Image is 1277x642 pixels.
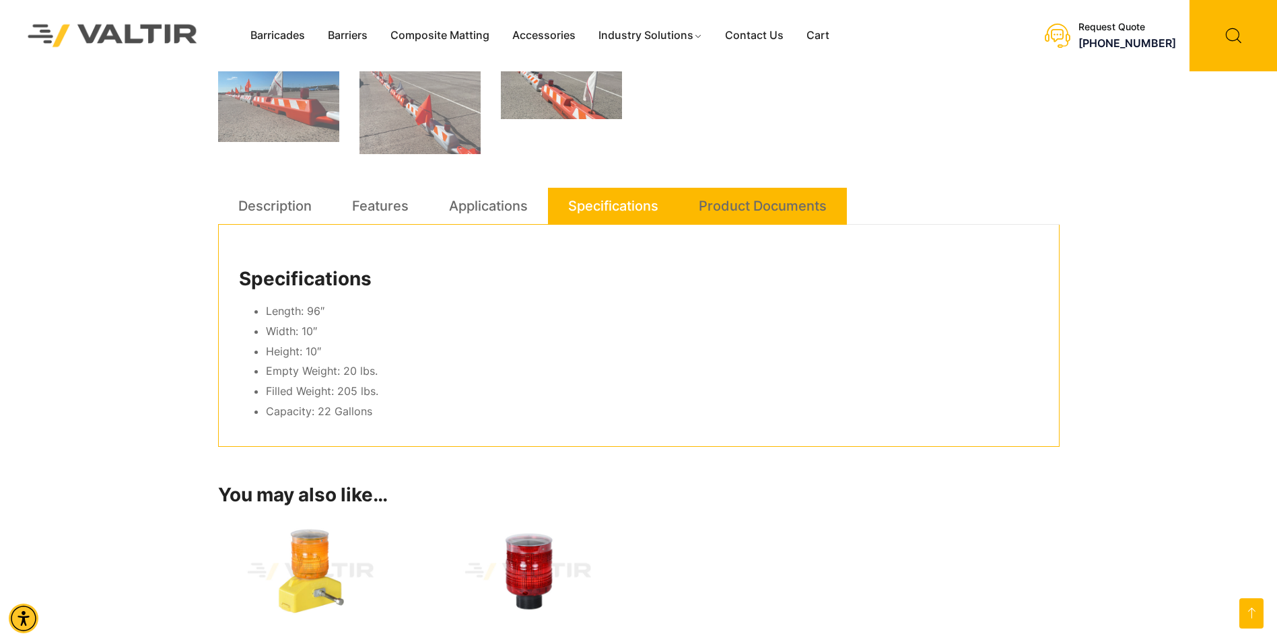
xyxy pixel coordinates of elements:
a: Applications [449,188,528,224]
a: call (888) 496-3625 [1078,36,1176,50]
a: Description [238,188,312,224]
a: Industry Solutions [587,26,714,46]
a: Barricades [239,26,316,46]
li: Empty Weight: 20 lbs. [266,361,1039,382]
div: Request Quote [1078,22,1176,33]
a: Cart [795,26,841,46]
img: A row of red and white safety barriers with flags and lights on an airport tarmac under a clear b... [218,51,339,142]
img: Accessories [218,516,404,627]
h2: Specifications [239,268,1039,291]
img: Light Screwbase 360 [436,516,621,627]
a: Specifications [568,188,658,224]
a: Barriers [316,26,379,46]
a: Contact Us [714,26,795,46]
a: Product Documents [699,188,827,224]
li: Capacity: 22 Gallons [266,402,1039,422]
li: Filled Weight: 205 lbs. [266,382,1039,402]
h2: You may also like… [218,484,1060,507]
a: Features [352,188,409,224]
img: A row of traffic barriers with orange and white stripes, red lights, and flags on an airport tarmac. [501,51,622,119]
img: Valtir-Airport-Aerocade-IMG_0338-scaled-e1659559290309.jpg [359,51,481,154]
li: Width: 10″ [266,322,1039,342]
a: Composite Matting [379,26,501,46]
a: Accessories [501,26,587,46]
img: Valtir Rentals [10,7,215,65]
li: Height: 10″ [266,342,1039,362]
li: Length: 96″ [266,301,1039,322]
a: Open this option [1239,598,1264,629]
div: Accessibility Menu [9,604,38,633]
